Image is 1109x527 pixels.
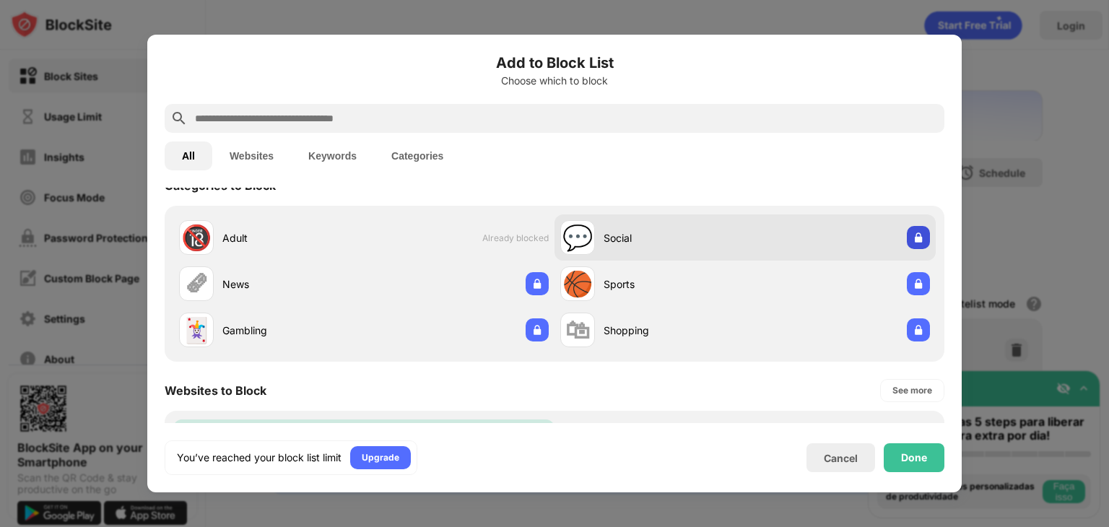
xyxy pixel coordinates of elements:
[184,269,209,299] div: 🗞
[374,141,461,170] button: Categories
[604,230,745,245] div: Social
[181,223,212,253] div: 🔞
[222,323,364,338] div: Gambling
[562,223,593,253] div: 💬
[212,141,291,170] button: Websites
[604,276,745,292] div: Sports
[604,323,745,338] div: Shopping
[165,75,944,87] div: Choose which to block
[165,141,212,170] button: All
[901,452,927,463] div: Done
[565,315,590,345] div: 🛍
[222,276,364,292] div: News
[362,450,399,465] div: Upgrade
[222,230,364,245] div: Adult
[824,452,858,464] div: Cancel
[291,141,374,170] button: Keywords
[482,232,549,243] span: Already blocked
[562,269,593,299] div: 🏀
[181,315,212,345] div: 🃏
[892,383,932,398] div: See more
[165,52,944,74] h6: Add to Block List
[177,450,342,465] div: You’ve reached your block list limit
[170,110,188,127] img: search.svg
[165,383,266,398] div: Websites to Block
